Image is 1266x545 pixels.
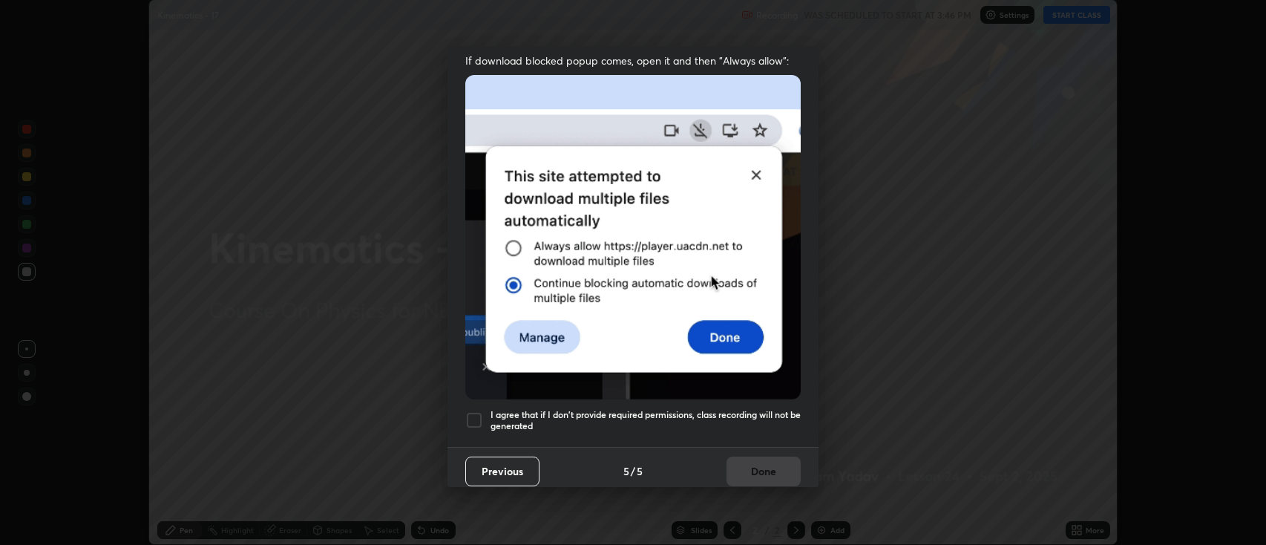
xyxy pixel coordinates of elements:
button: Previous [465,457,539,486]
h5: I agree that if I don't provide required permissions, class recording will not be generated [491,409,801,432]
h4: / [631,463,635,479]
img: downloads-permission-blocked.gif [465,75,801,399]
h4: 5 [623,463,629,479]
h4: 5 [637,463,643,479]
span: If download blocked popup comes, open it and then "Always allow": [465,53,801,68]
